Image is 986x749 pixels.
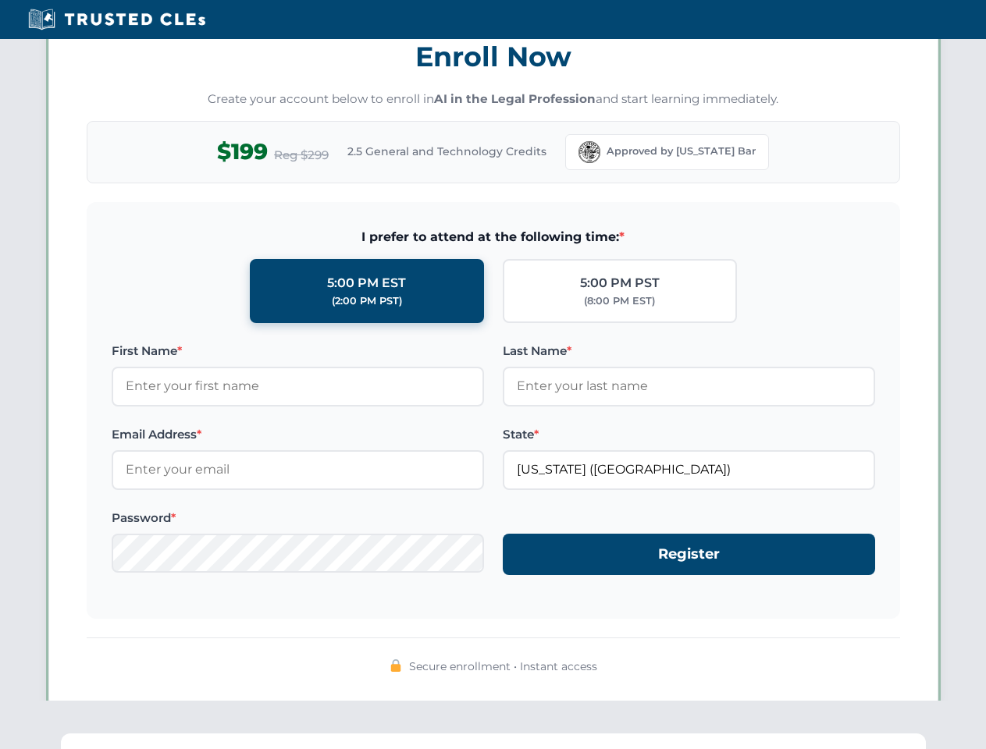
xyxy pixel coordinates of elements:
[347,143,546,160] span: 2.5 General and Technology Credits
[87,32,900,81] h3: Enroll Now
[112,450,484,489] input: Enter your email
[607,144,756,159] span: Approved by [US_STATE] Bar
[503,450,875,489] input: Florida (FL)
[327,273,406,293] div: 5:00 PM EST
[87,91,900,108] p: Create your account below to enroll in and start learning immediately.
[112,367,484,406] input: Enter your first name
[503,534,875,575] button: Register
[503,342,875,360] label: Last Name
[409,658,597,675] span: Secure enrollment • Instant access
[112,425,484,444] label: Email Address
[274,146,329,165] span: Reg $299
[584,293,655,309] div: (8:00 PM EST)
[112,342,484,360] label: First Name
[112,509,484,527] label: Password
[580,273,660,293] div: 5:00 PM PST
[217,134,268,169] span: $199
[503,425,875,444] label: State
[578,141,600,163] img: Florida Bar
[112,227,875,247] span: I prefer to attend at the following time:
[434,91,596,106] strong: AI in the Legal Profession
[503,367,875,406] input: Enter your last name
[23,8,210,31] img: Trusted CLEs
[332,293,402,309] div: (2:00 PM PST)
[390,659,402,672] img: 🔒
